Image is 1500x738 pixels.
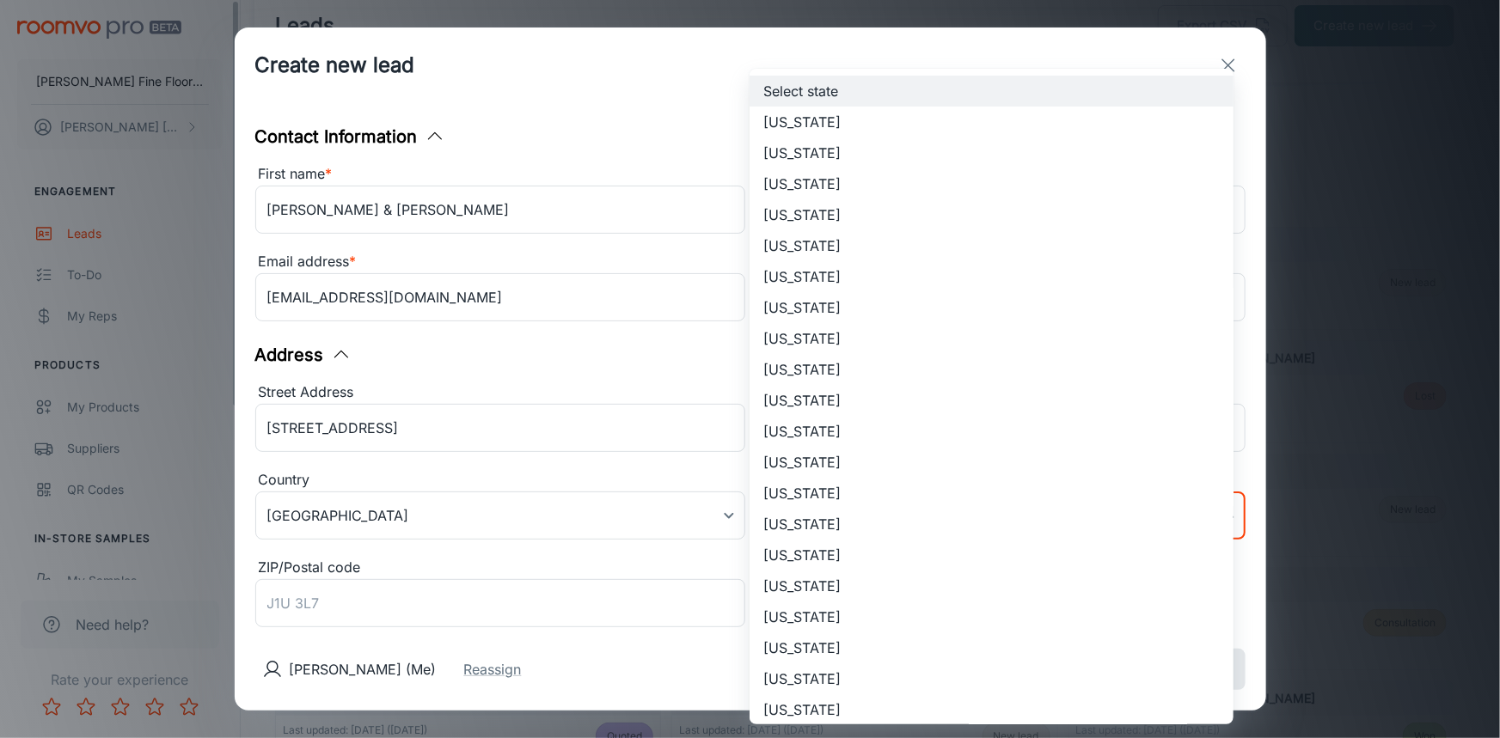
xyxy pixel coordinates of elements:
li: [US_STATE] [750,323,1234,354]
li: [US_STATE] [750,663,1234,694]
li: [US_STATE] [750,168,1234,199]
li: [US_STATE] [750,416,1234,447]
li: [US_STATE] [750,137,1234,168]
li: [US_STATE] [750,632,1234,663]
li: [US_STATE] [750,261,1234,292]
li: [US_STATE] [750,385,1234,416]
li: [US_STATE] [750,509,1234,540]
li: [US_STATE] [750,478,1234,509]
li: [US_STATE] [750,292,1234,323]
li: [US_STATE] [750,447,1234,478]
li: [US_STATE] [750,570,1234,601]
li: [US_STATE] [750,107,1234,137]
li: [US_STATE] [750,540,1234,570]
li: [US_STATE] [750,694,1234,725]
li: [US_STATE] [750,199,1234,230]
li: [US_STATE] [750,230,1234,261]
li: Select state [750,76,1234,107]
li: [US_STATE] [750,354,1234,385]
li: [US_STATE] [750,601,1234,632]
